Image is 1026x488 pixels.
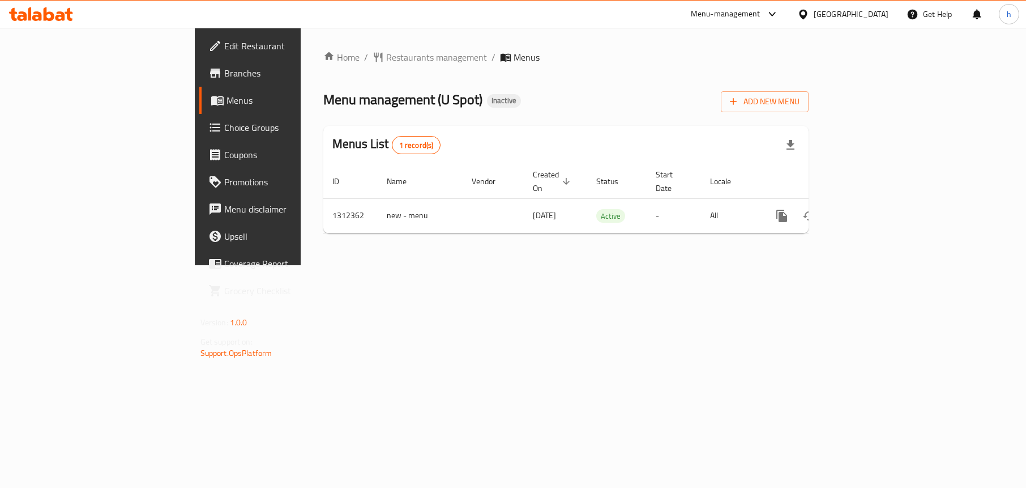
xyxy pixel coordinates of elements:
li: / [491,50,495,64]
span: Upsell [224,230,357,243]
span: Promotions [224,175,357,189]
span: Menu disclaimer [224,202,357,216]
span: Menus [514,50,540,64]
nav: breadcrumb [323,50,809,64]
span: [DATE] [533,208,556,223]
span: h [1007,8,1011,20]
span: Version: [200,315,228,330]
a: Coverage Report [199,250,366,277]
span: Start Date [656,168,687,195]
span: Add New Menu [730,95,800,109]
a: Restaurants management [373,50,487,64]
div: Active [596,209,625,223]
a: Coupons [199,141,366,168]
a: Choice Groups [199,114,366,141]
button: Change Status [796,202,823,230]
a: Branches [199,60,366,87]
li: / [364,50,368,64]
a: Support.OpsPlatform [200,346,272,360]
div: Total records count [392,136,441,154]
td: - [647,198,701,233]
span: Coupons [224,148,357,162]
button: more [768,202,796,230]
td: new - menu [378,198,463,233]
button: Add New Menu [721,91,809,112]
a: Promotions [199,168,366,196]
td: All [701,198,759,233]
span: Created On [533,168,574,195]
th: Actions [759,164,886,199]
span: Inactive [487,96,521,105]
span: Branches [224,66,357,80]
span: Choice Groups [224,121,357,134]
div: [GEOGRAPHIC_DATA] [814,8,888,20]
a: Edit Restaurant [199,32,366,60]
span: Vendor [472,175,510,188]
span: Name [387,175,421,188]
a: Upsell [199,223,366,250]
table: enhanced table [323,164,886,234]
span: Menus [226,94,357,107]
div: Menu-management [691,7,760,21]
span: 1.0.0 [230,315,247,330]
span: Edit Restaurant [224,39,357,53]
span: Active [596,210,625,223]
div: Inactive [487,94,521,108]
span: Locale [710,175,746,188]
a: Grocery Checklist [199,277,366,304]
a: Menus [199,87,366,114]
span: Status [596,175,633,188]
span: ID [332,175,354,188]
span: Get support on: [200,334,253,349]
div: Export file [777,131,804,159]
span: Menu management ( U Spot ) [323,87,482,112]
span: 1 record(s) [392,140,441,151]
span: Restaurants management [386,50,487,64]
h2: Menus List [332,135,441,154]
a: Menu disclaimer [199,196,366,223]
span: Coverage Report [224,257,357,270]
span: Grocery Checklist [224,284,357,298]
